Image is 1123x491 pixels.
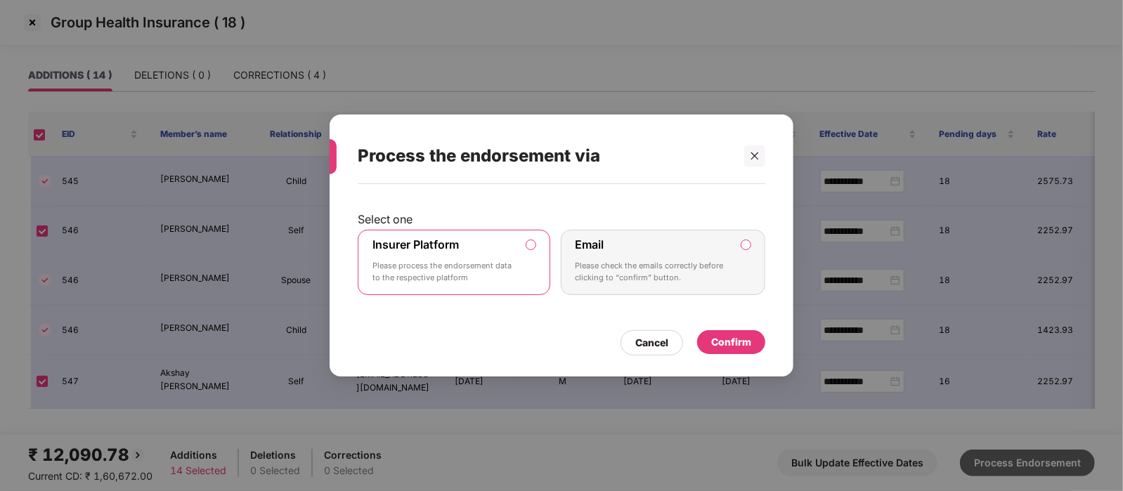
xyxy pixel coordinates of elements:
div: Cancel [635,335,668,351]
p: Please process the endorsement data to the respective platform [372,260,516,284]
div: Process the endorsement via [358,129,732,183]
input: EmailPlease check the emails correctly before clicking to “confirm” button. [741,240,751,249]
p: Please check the emails correctly before clicking to “confirm” button. [576,260,732,284]
p: Select one [358,212,765,226]
label: Email [576,237,604,251]
div: Confirm [711,334,751,350]
span: close [750,150,760,160]
label: Insurer Platform [372,237,459,251]
input: Insurer PlatformPlease process the endorsement data to the respective platform [526,240,535,249]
